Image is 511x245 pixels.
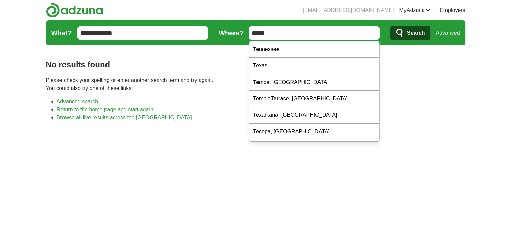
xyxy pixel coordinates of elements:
a: Return to the home page and start again [57,107,153,112]
p: Please check your spelling or enter another search term and try again. You could also try one of ... [46,76,465,92]
a: Browse all live results across the [GEOGRAPHIC_DATA] [57,115,192,120]
img: Adzuna logo [46,3,103,18]
strong: Te [253,129,259,134]
a: Employers [440,6,465,14]
button: Search [390,26,430,40]
a: MyAdzuna [399,6,430,14]
span: Search [407,26,425,40]
div: hachapi, [GEOGRAPHIC_DATA] [249,140,380,156]
a: Advanced search [57,99,98,104]
label: What? [51,28,72,38]
a: Advanced [436,26,460,40]
li: [EMAIL_ADDRESS][DOMAIN_NAME] [303,6,394,14]
h1: No results found [46,59,465,71]
label: Where? [219,28,243,38]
